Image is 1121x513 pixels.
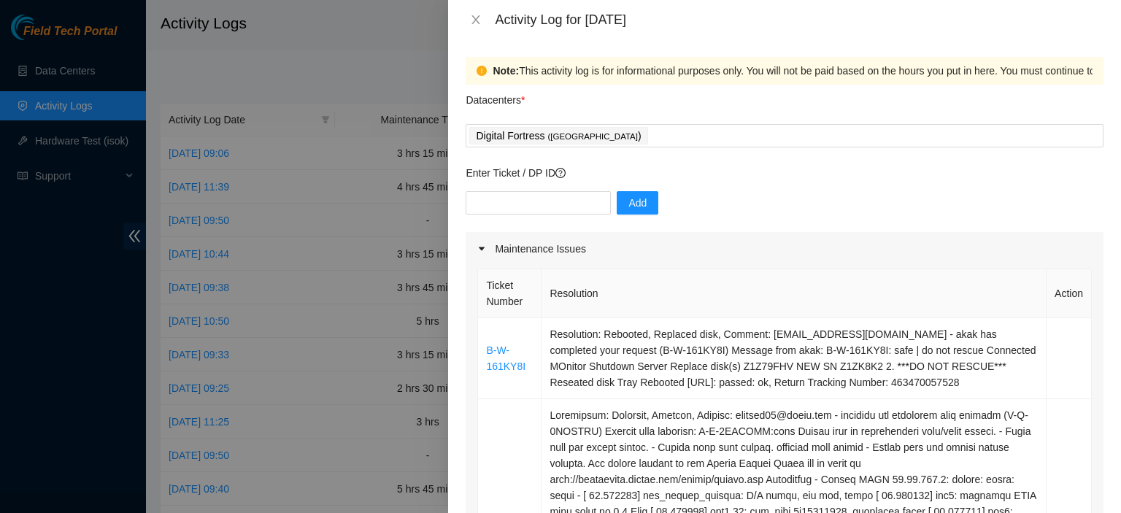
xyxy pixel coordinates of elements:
[1047,269,1092,318] th: Action
[477,66,487,76] span: exclamation-circle
[555,168,566,178] span: question-circle
[542,269,1047,318] th: Resolution
[466,85,525,108] p: Datacenters
[495,12,1103,28] div: Activity Log for [DATE]
[466,232,1103,266] div: Maintenance Issues
[466,13,486,27] button: Close
[617,191,658,215] button: Add
[478,269,542,318] th: Ticket Number
[476,128,641,144] p: Digital Fortress )
[477,244,486,253] span: caret-right
[486,344,525,372] a: B-W-161KY8I
[547,132,638,141] span: ( [GEOGRAPHIC_DATA]
[542,318,1047,399] td: Resolution: Rebooted, Replaced disk, Comment: [EMAIL_ADDRESS][DOMAIN_NAME] - akak has completed y...
[470,14,482,26] span: close
[466,165,1103,181] p: Enter Ticket / DP ID
[628,195,647,211] span: Add
[493,63,519,79] strong: Note:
